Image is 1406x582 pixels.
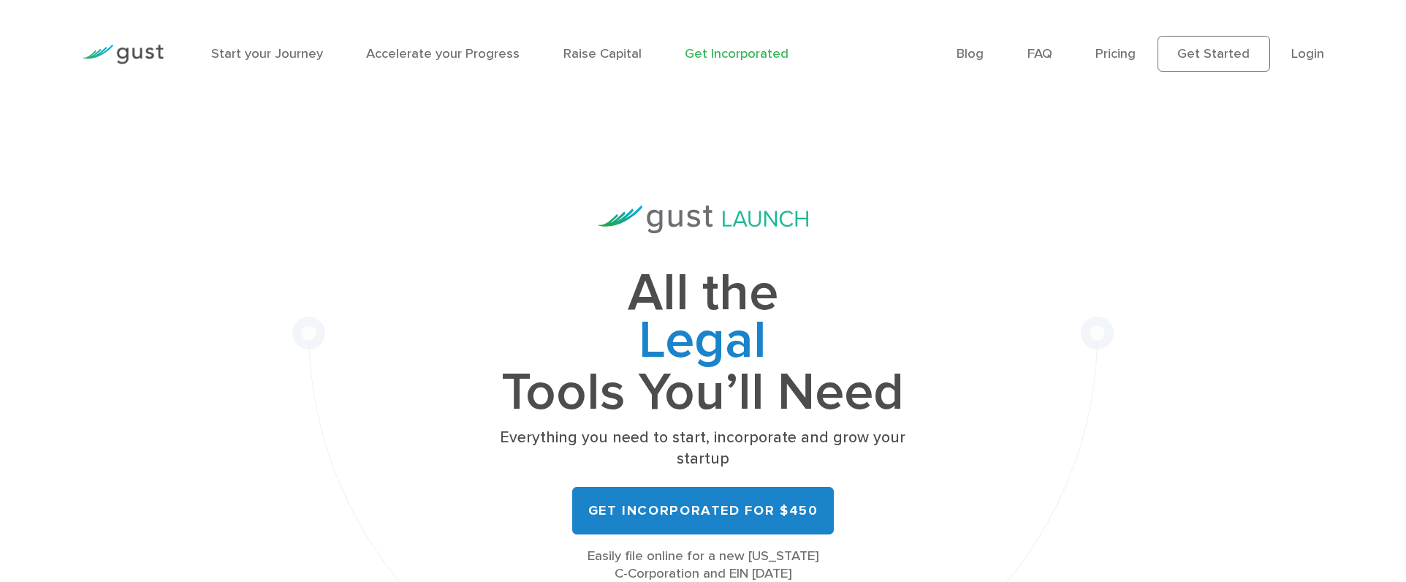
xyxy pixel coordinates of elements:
img: Gust Launch Logo [598,205,808,233]
img: Gust Logo [82,45,164,64]
a: Raise Capital [563,45,642,61]
a: Start your Journey [211,45,323,61]
h1: All the Tools You’ll Need [479,269,927,417]
a: Login [1291,45,1324,61]
a: Get Incorporated for $450 [572,487,834,535]
a: FAQ [1027,45,1052,61]
p: Everything you need to start, incorporate and grow your startup [479,427,927,469]
a: Get Started [1158,36,1270,72]
a: Blog [957,45,984,61]
span: Legal [479,317,927,369]
a: Get Incorporated [685,45,788,61]
a: Pricing [1095,45,1136,61]
a: Accelerate your Progress [366,45,520,61]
